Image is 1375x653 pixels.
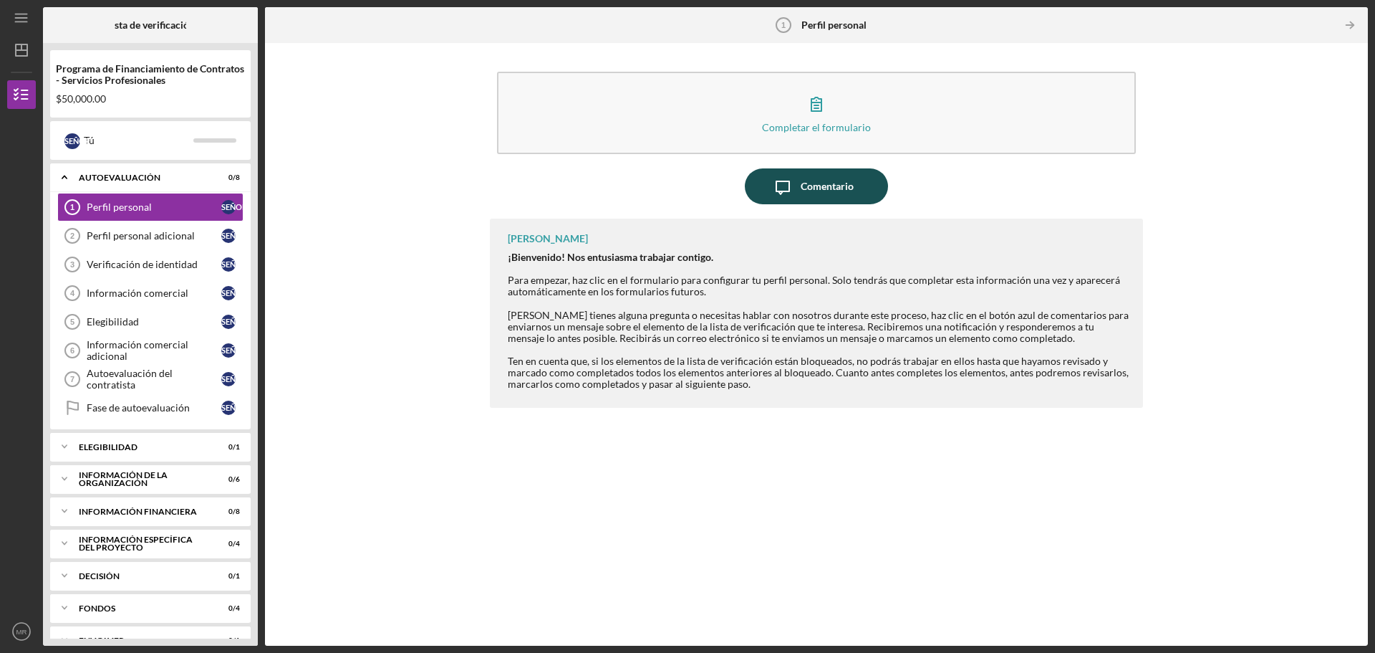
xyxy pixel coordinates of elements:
[57,250,243,279] a: 3Verificación de identidadSEÑOR​
[228,507,233,515] font: 0
[233,539,236,548] font: /
[79,442,137,452] font: Elegibilidad
[221,202,247,211] font: SEÑOR
[233,636,236,644] font: /
[233,507,236,515] font: /
[87,287,188,299] font: Información comercial
[87,315,139,328] font: Elegibilidad
[233,475,236,483] font: /
[79,172,160,183] font: Autoevaluación
[79,470,168,489] font: Información de la organización
[508,355,1129,390] font: Ten en cuenta que, si los elementos de la lista de verificación están bloqueados, no podrás traba...
[228,475,233,483] font: 0
[233,173,236,181] font: /
[508,251,713,263] font: ¡Bienvenido! Nos entusiasma trabajar contigo.
[70,346,74,355] tspan: 6
[233,571,236,580] font: /
[228,636,233,644] font: 0
[79,603,115,614] font: Fondos
[70,375,74,383] tspan: 7
[70,203,74,211] tspan: 1
[221,288,247,297] font: SEÑOR
[57,394,243,422] a: Fase de autoevaluaciónSEÑOR​
[497,72,1136,154] button: Completar el formulario
[221,374,247,383] font: SEÑOR
[508,274,1120,297] font: Para empezar, haz clic en el formulario para configurar tu perfil personal. Solo tendrás que comp...
[87,401,190,414] font: Fase de autoevaluación
[801,19,867,31] font: Perfil personal
[745,168,888,204] button: Comentario
[84,134,95,146] font: Tú
[221,317,247,326] font: SEÑOR
[87,338,188,362] font: Información comercial adicional
[236,571,240,580] font: 1
[70,318,74,326] tspan: 5
[236,442,240,451] font: 1
[70,232,74,240] tspan: 2
[56,92,106,105] font: $50,000.00
[762,121,871,133] font: Completar el formulario
[233,604,236,612] font: /
[236,173,240,181] font: 8
[228,539,233,548] font: 0
[781,21,786,29] tspan: 1
[236,636,240,644] font: 1
[107,19,195,31] font: Lista de verificación
[87,229,195,242] font: Perfil personal adicional
[87,201,152,213] font: Perfil personal
[70,289,75,297] tspan: 4
[70,260,74,269] tspan: 3
[228,442,233,451] font: 0
[57,193,243,221] a: 1Perfil personalSEÑOR​
[87,367,173,391] font: Autoevaluación del contratista
[57,221,243,250] a: 2Perfil personal adicionalSEÑOR​
[236,475,240,483] font: 6
[221,259,247,269] font: SEÑOR
[57,308,243,336] a: 5ElegibilidadSEÑOR​
[236,507,240,515] font: 8
[236,604,240,612] font: 4
[16,628,27,636] text: MR
[64,136,90,146] font: SEÑOR
[221,345,247,355] font: SEÑOR
[7,617,36,646] button: MR
[79,506,197,517] font: Información financiera
[87,258,198,270] font: Verificación de identidad
[228,173,233,181] font: 0
[79,534,193,553] font: Información específica del proyecto
[56,62,244,86] font: Programa de Financiamiento de Contratos - Servicios Profesionales
[236,539,240,548] font: 4
[801,180,854,192] font: Comentario
[57,336,243,365] a: 6Información comercial adicionalSEÑOR​
[228,571,233,580] font: 0
[228,604,233,612] font: 0
[79,571,120,581] font: Decisión
[221,231,247,240] font: SEÑOR
[57,279,243,308] a: 4Información comercialSEÑOR​
[508,232,588,244] font: [PERSON_NAME]
[233,442,236,451] font: /
[221,403,247,412] font: SEÑOR
[508,309,1129,344] font: [PERSON_NAME] tienes alguna pregunta o necesitas hablar con nosotros durante este proceso, haz cl...
[57,365,243,394] a: 7Autoevaluación del contratistaSEÑOR​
